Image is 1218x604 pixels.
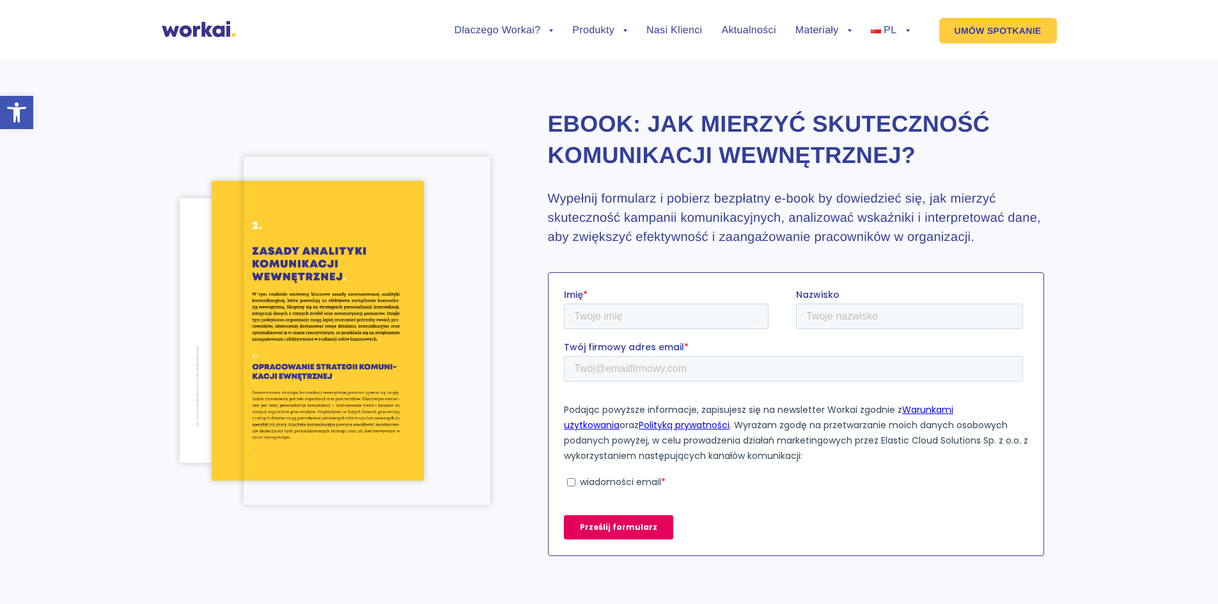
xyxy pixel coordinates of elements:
h2: Ebook: Jak mierzyć skuteczność komunikacji wewnętrznej? [548,109,1044,171]
a: Produkty [572,26,627,36]
iframe: Form 0 [564,288,1028,550]
a: UMÓW SPOTKANIE [939,18,1057,43]
a: Aktualności [721,26,776,36]
img: Jak-mierzyc-efektywnosc-komunikacji-wewnetrznej-cover.png [244,157,490,505]
span: PL [884,25,896,36]
h3: Wypełnij formularz i pobierz bezpłatny e-book by dowiedzieć się, jak mierzyć skuteczność kampanii... [548,189,1044,247]
a: Materiały [795,26,852,36]
a: Dlaczego Workai? [455,26,554,36]
img: Jak-mierzyc-efektywnosc-komunikacji-wewnetrznej-pg34.png [180,198,367,463]
a: PL [871,26,910,36]
a: Nasi Klienci [646,26,702,36]
img: Jak-mierzyc-efektywnosc-komunikacji-wewnetrznej-pg20.png [212,181,423,481]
